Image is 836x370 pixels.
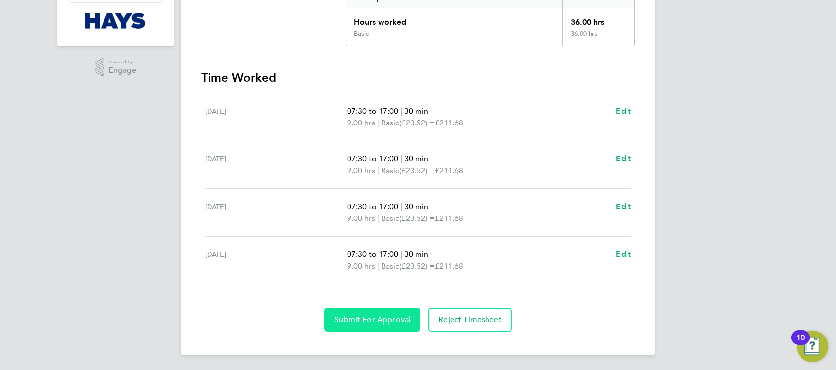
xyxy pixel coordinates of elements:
[324,308,420,332] button: Submit For Approval
[616,154,631,163] span: Edit
[354,30,369,38] div: Basic
[377,166,379,175] span: |
[205,248,347,272] div: [DATE]
[400,106,402,116] span: |
[399,214,435,223] span: (£23.52) =
[347,118,375,127] span: 9.00 hrs
[347,202,398,211] span: 07:30 to 17:00
[435,261,463,271] span: £211.68
[69,13,162,29] a: Go to home page
[616,105,631,117] a: Edit
[347,249,398,259] span: 07:30 to 17:00
[347,154,398,163] span: 07:30 to 17:00
[404,202,428,211] span: 30 min
[796,338,805,350] div: 10
[377,214,379,223] span: |
[404,154,428,163] span: 30 min
[95,58,137,77] a: Powered byEngage
[201,70,635,86] h3: Time Worked
[400,202,402,211] span: |
[347,261,375,271] span: 9.00 hrs
[347,214,375,223] span: 9.00 hrs
[377,261,379,271] span: |
[399,261,435,271] span: (£23.52) =
[616,248,631,260] a: Edit
[435,118,463,127] span: £211.68
[346,8,562,30] div: Hours worked
[381,165,399,177] span: Basic
[381,117,399,129] span: Basic
[404,106,428,116] span: 30 min
[562,30,634,46] div: 36.00 hrs
[381,213,399,224] span: Basic
[399,166,435,175] span: (£23.52) =
[435,166,463,175] span: £211.68
[108,58,136,66] span: Powered by
[377,118,379,127] span: |
[562,8,634,30] div: 36.00 hrs
[400,154,402,163] span: |
[347,166,375,175] span: 9.00 hrs
[428,308,512,332] button: Reject Timesheet
[205,153,347,177] div: [DATE]
[616,106,631,116] span: Edit
[616,201,631,213] a: Edit
[399,118,435,127] span: (£23.52) =
[205,201,347,224] div: [DATE]
[616,153,631,165] a: Edit
[616,249,631,259] span: Edit
[334,315,411,325] span: Submit For Approval
[404,249,428,259] span: 30 min
[205,105,347,129] div: [DATE]
[616,202,631,211] span: Edit
[85,13,146,29] img: hays-logo-retina.png
[381,260,399,272] span: Basic
[797,331,828,362] button: Open Resource Center, 10 new notifications
[400,249,402,259] span: |
[435,214,463,223] span: £211.68
[108,66,136,75] span: Engage
[347,106,398,116] span: 07:30 to 17:00
[438,315,502,325] span: Reject Timesheet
